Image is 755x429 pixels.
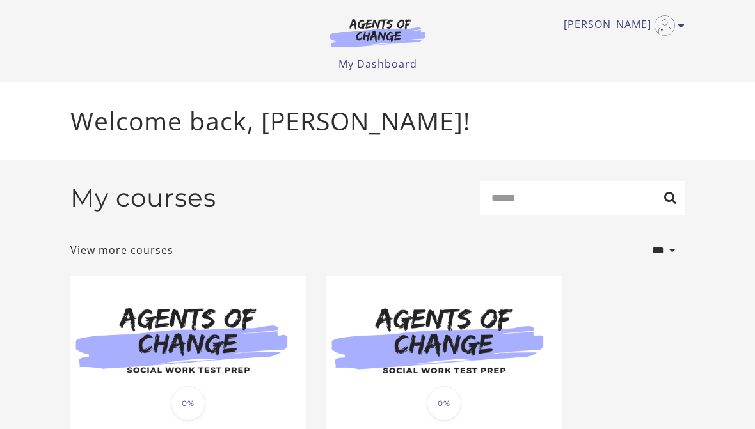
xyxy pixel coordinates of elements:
[70,242,173,258] a: View more courses
[316,18,439,47] img: Agents of Change Logo
[171,386,205,421] span: 0%
[338,57,417,71] a: My Dashboard
[564,15,678,36] a: Toggle menu
[70,183,216,213] h2: My courses
[70,102,685,140] p: Welcome back, [PERSON_NAME]!
[427,386,461,421] span: 0%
